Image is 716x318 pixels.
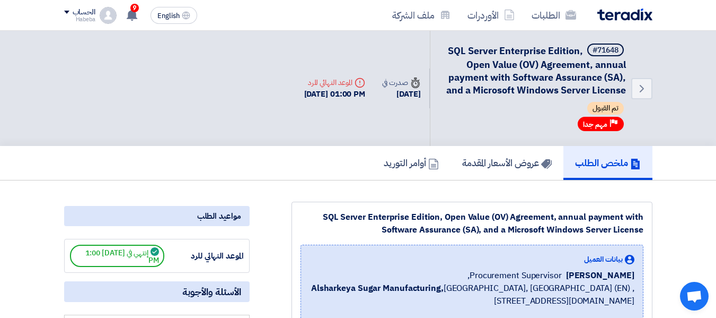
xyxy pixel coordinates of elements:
[566,269,634,282] span: [PERSON_NAME]
[151,7,197,24] button: English
[583,119,607,130] span: مهم جدا
[73,8,95,17] div: الحساب
[563,146,652,180] a: ملخص الطلب
[446,44,626,97] span: SQL Server Enterprise Edition, Open Value (OV) Agreement, annual payment with Software Assurance ...
[384,3,459,28] a: ملف الشركة
[182,286,241,298] span: الأسئلة والأجوبة
[310,282,634,307] span: [GEOGRAPHIC_DATA], [GEOGRAPHIC_DATA] (EN) ,[STREET_ADDRESS][DOMAIN_NAME]
[311,282,444,295] b: Alsharkeya Sugar Manufacturing,
[384,157,439,169] h5: أوامر التوريد
[597,8,652,21] img: Teradix logo
[164,250,244,262] div: الموعد النهائي للرد
[680,282,709,311] div: Open chat
[157,12,180,20] span: English
[593,47,618,54] div: #71648
[587,102,624,115] span: تم القبول
[450,146,563,180] a: عروض الأسعار المقدمة
[459,3,523,28] a: الأوردرات
[70,245,164,267] span: إنتهي في [DATE] 1:00 PM
[64,206,250,226] div: مواعيد الطلب
[575,157,641,169] h5: ملخص الطلب
[100,7,117,24] img: profile_test.png
[304,77,366,88] div: الموعد النهائي للرد
[300,211,643,236] div: SQL Server Enterprise Edition, Open Value (OV) Agreement, annual payment with Software Assurance ...
[462,157,552,169] h5: عروض الأسعار المقدمة
[64,16,95,22] div: Habeba
[304,88,366,100] div: [DATE] 01:00 PM
[382,88,420,100] div: [DATE]
[443,44,626,97] h5: SQL Server Enterprise Edition, Open Value (OV) Agreement, annual payment with Software Assurance ...
[382,77,420,88] div: صدرت في
[584,254,623,265] span: بيانات العميل
[467,269,562,282] span: Procurement Supervisor,
[372,146,450,180] a: أوامر التوريد
[130,4,139,12] span: 9
[523,3,585,28] a: الطلبات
